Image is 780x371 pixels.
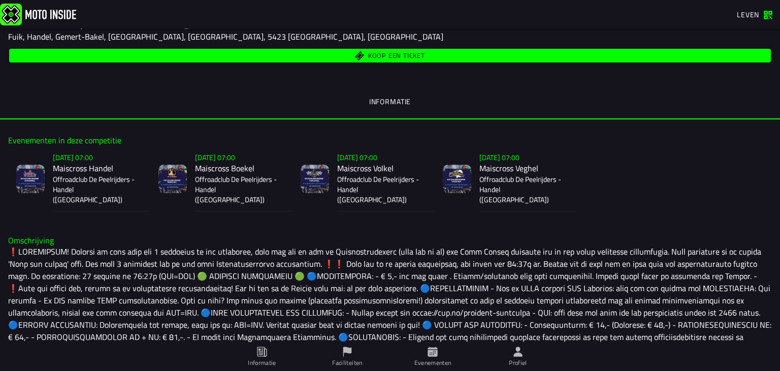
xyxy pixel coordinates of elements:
font: Koop een ticket [368,50,425,60]
a: Leven [732,6,778,23]
font: Maiscross Boekel [195,162,254,174]
font: Faciliteiten [332,358,362,367]
font: Evenementen in deze competitie [8,134,121,146]
img: gebeurtenis-afbeelding [301,164,329,193]
font: Offroadclub De Peelrijders - Handel ([GEOGRAPHIC_DATA]) [195,174,277,205]
font: Offroadclub De Peelrijders - Handel ([GEOGRAPHIC_DATA]) [53,174,135,205]
font: Fuik, Handel, Gemert-Bakel, [GEOGRAPHIC_DATA], [GEOGRAPHIC_DATA], 5423 [GEOGRAPHIC_DATA], [GEOGRA... [8,30,443,43]
font: Maiscross Veghel [479,162,538,174]
img: gebeurtenis-afbeelding [158,164,187,193]
font: Evenementen [414,358,451,367]
font: Informatie [248,358,276,367]
img: gebeurtenis-afbeelding [16,164,45,193]
font: Profiel [509,358,527,367]
font: Offroadclub De Peelrijders - Handel ([GEOGRAPHIC_DATA]) [479,174,561,205]
font: Omschrijving [8,234,54,246]
img: gebeurtenis-afbeelding [443,164,471,193]
font: [DATE] 07:00 [337,152,377,163]
font: Maiscross Handel [53,162,113,174]
font: Leven [737,9,759,20]
font: Offroadclub De Peelrijders - Handel ([GEOGRAPHIC_DATA]) [337,174,419,205]
font: Maiscross Volkel [337,162,394,174]
font: [DATE] 07:00 [53,152,93,163]
font: [DATE] 07:00 [195,152,235,163]
font: [DATE] 07:00 [479,152,519,163]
